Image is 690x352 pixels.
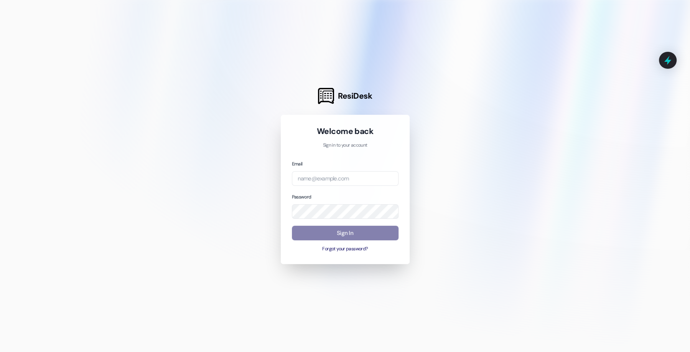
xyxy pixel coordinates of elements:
label: Email [292,161,303,167]
button: Sign In [292,226,399,241]
h1: Welcome back [292,126,399,137]
p: Sign in to your account [292,142,399,149]
input: name@example.com [292,171,399,186]
img: ResiDesk Logo [318,88,334,104]
button: Forgot your password? [292,246,399,253]
span: ResiDesk [338,91,372,101]
label: Password [292,194,311,200]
